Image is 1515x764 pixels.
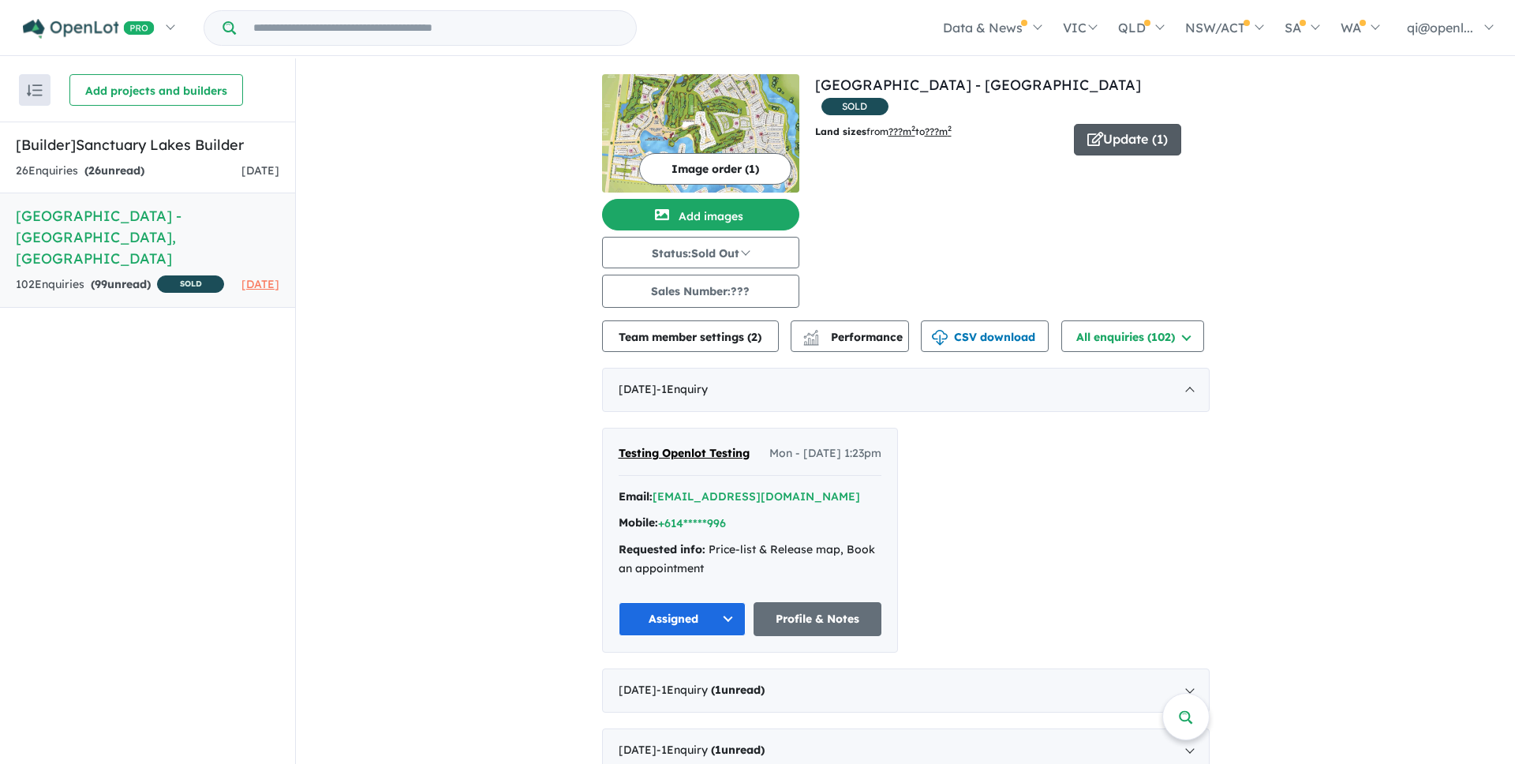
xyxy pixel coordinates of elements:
span: [DATE] [241,277,279,291]
u: ???m [925,125,952,137]
img: download icon [932,330,948,346]
span: to [915,125,952,137]
img: line-chart.svg [803,330,817,339]
button: Add projects and builders [69,74,243,106]
span: 99 [95,277,107,291]
div: 26 Enquir ies [16,162,144,181]
div: [DATE] [602,668,1210,713]
strong: ( unread) [91,277,151,291]
strong: Requested info: [619,542,705,556]
span: 1 [715,683,721,697]
div: 102 Enquir ies [16,275,224,295]
strong: Email: [619,489,653,504]
div: [DATE] [602,368,1210,412]
b: Land sizes [815,125,866,137]
h5: [Builder] Sanctuary Lakes Builder [16,134,279,155]
span: - 1 Enquir y [656,382,708,396]
strong: Mobile: [619,515,658,530]
span: 2 [751,330,757,344]
button: Update (1) [1074,124,1181,155]
img: sort.svg [27,84,43,96]
span: SOLD [157,275,224,293]
span: Performance [806,330,903,344]
span: 26 [88,163,101,178]
sup: 2 [911,124,915,133]
img: Openlot PRO Logo White [23,19,155,39]
span: - 1 Enquir y [656,683,765,697]
strong: ( unread) [711,743,765,757]
button: [EMAIL_ADDRESS][DOMAIN_NAME] [653,489,860,505]
button: Assigned [619,602,746,636]
p: from [815,124,1062,140]
h5: [GEOGRAPHIC_DATA] - [GEOGRAPHIC_DATA] , [GEOGRAPHIC_DATA] [16,205,279,269]
div: Price-list & Release map, Book an appointment [619,541,881,579]
button: Performance [791,320,909,352]
span: qi@openl... [1407,20,1473,36]
button: Status:Sold Out [602,237,799,268]
strong: ( unread) [711,683,765,697]
button: Sales Number:??? [602,275,799,308]
img: Sanctuary Lakes Estate - Point Cook [602,74,799,193]
button: CSV download [921,320,1049,352]
img: bar-chart.svg [803,335,819,345]
button: Add images [602,199,799,230]
u: ??? m [888,125,915,137]
a: Profile & Notes [754,602,881,636]
span: Testing Openlot Testing [619,446,750,460]
a: [GEOGRAPHIC_DATA] - [GEOGRAPHIC_DATA] [815,76,1141,94]
span: Mon - [DATE] 1:23pm [769,444,881,463]
span: 1 [715,743,721,757]
button: All enquiries (102) [1061,320,1204,352]
span: SOLD [821,98,888,115]
strong: ( unread) [84,163,144,178]
button: Team member settings (2) [602,320,779,352]
span: [DATE] [241,163,279,178]
span: - 1 Enquir y [656,743,765,757]
sup: 2 [948,124,952,133]
a: Testing Openlot Testing [619,444,750,463]
input: Try estate name, suburb, builder or developer [239,11,633,45]
button: Image order (1) [639,153,791,185]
